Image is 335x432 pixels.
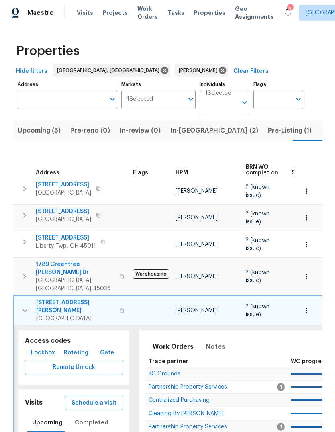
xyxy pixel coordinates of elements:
[77,9,93,17] span: Visits
[287,5,293,13] div: 5
[36,276,114,293] span: [GEOGRAPHIC_DATA], [GEOGRAPHIC_DATA] 45036
[94,346,120,360] button: Gate
[53,64,170,77] div: [GEOGRAPHIC_DATA], [GEOGRAPHIC_DATA]
[277,383,285,391] span: 1
[292,170,318,176] span: Summary
[246,237,270,251] span: ? (known issue)
[293,94,304,105] button: Open
[268,125,312,136] span: Pre-Listing (1)
[206,341,225,352] span: Notes
[246,164,278,176] span: BRN WO completion
[149,411,223,416] span: Cleaning By [PERSON_NAME]
[25,360,123,375] button: Remote Unlock
[36,299,114,315] span: [STREET_ADDRESS][PERSON_NAME]
[246,270,270,283] span: ? (known issue)
[36,181,91,189] span: [STREET_ADDRESS]
[36,170,59,176] span: Address
[149,359,188,364] span: Trade partner
[230,64,272,79] button: Clear Filters
[235,5,274,21] span: Geo Assignments
[25,337,123,345] h5: Access codes
[64,348,88,358] span: Rotating
[36,260,114,276] span: 1789 Greentree [PERSON_NAME] Dr
[176,308,218,313] span: [PERSON_NAME]
[71,398,116,408] span: Schedule a visit
[36,234,96,242] span: [STREET_ADDRESS]
[36,315,114,323] span: [GEOGRAPHIC_DATA]
[25,399,43,407] h5: Visits
[149,385,227,389] a: Partnership Property Services
[121,82,196,87] label: Markets
[32,418,63,428] span: Upcoming
[277,423,285,431] span: 1
[149,398,210,403] a: Centralized Purchasing
[133,170,148,176] span: Flags
[18,125,61,136] span: Upcoming (5)
[176,215,218,221] span: [PERSON_NAME]
[57,66,163,74] span: [GEOGRAPHIC_DATA], [GEOGRAPHIC_DATA]
[107,94,118,105] button: Open
[36,207,91,215] span: [STREET_ADDRESS]
[103,9,128,17] span: Projects
[179,66,221,74] span: [PERSON_NAME]
[31,348,55,358] span: Lockbox
[194,9,225,17] span: Properties
[253,82,303,87] label: Flags
[246,304,270,317] span: ? (known issue)
[185,94,196,105] button: Open
[200,82,249,87] label: Individuals
[27,9,54,17] span: Maestro
[176,188,218,194] span: [PERSON_NAME]
[70,125,110,136] span: Pre-reno (0)
[176,242,218,247] span: [PERSON_NAME]
[127,96,153,103] span: 1 Selected
[149,424,227,429] a: Partnership Property Services
[98,348,117,358] span: Gate
[18,82,117,87] label: Address
[16,66,47,76] span: Hide filters
[36,242,96,250] span: Liberty Twp, OH 45011
[65,396,123,411] button: Schedule a visit
[31,362,116,373] span: Remote Unlock
[175,64,228,77] div: [PERSON_NAME]
[246,184,270,198] span: ? (known issue)
[233,66,268,76] span: Clear Filters
[149,397,210,403] span: Centralized Purchasing
[167,10,184,16] span: Tasks
[291,359,328,364] span: WO progress
[36,189,91,197] span: [GEOGRAPHIC_DATA]
[170,125,258,136] span: In-[GEOGRAPHIC_DATA] (2)
[176,170,188,176] span: HPM
[75,418,108,428] span: Completed
[61,346,92,360] button: Rotating
[149,411,223,416] a: Cleaning By [PERSON_NAME]
[133,269,169,279] span: Warehousing
[16,47,80,55] span: Properties
[176,274,218,279] span: [PERSON_NAME]
[239,97,250,108] button: Open
[246,211,270,225] span: ? (known issue)
[153,341,194,352] span: Work Orders
[149,371,180,376] a: KG Grounds
[13,64,51,79] button: Hide filters
[36,215,91,223] span: [GEOGRAPHIC_DATA]
[205,90,231,97] span: 1 Selected
[28,346,58,360] button: Lockbox
[120,125,161,136] span: In-review (0)
[137,5,158,21] span: Work Orders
